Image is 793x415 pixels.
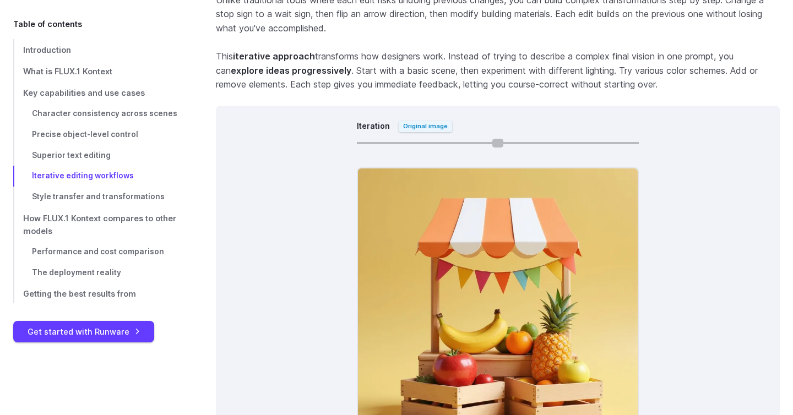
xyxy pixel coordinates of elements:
a: How FLUX.1 Kontext compares to other models [13,207,181,242]
a: Introduction [13,39,181,61]
a: Iterative editing workflows [13,166,181,187]
span: Style transfer and transformations [32,192,165,201]
a: Precise object-level control [13,124,181,145]
input: Progress slider [357,142,639,144]
label: Iteration [357,121,390,133]
a: The deployment reality [13,263,181,283]
a: Getting the best results from instruction-based editing [13,283,181,318]
a: Performance and cost comparison [13,242,181,263]
a: Key capabilities and use cases [13,82,181,103]
span: The deployment reality [32,268,121,277]
span: Superior text editing [32,151,111,160]
a: Style transfer and transformations [13,187,181,207]
span: Getting the best results from instruction-based editing [23,290,136,312]
span: How FLUX.1 Kontext compares to other models [23,214,176,236]
a: Character consistency across scenes [13,103,181,124]
a: What is FLUX.1 Kontext [13,61,181,82]
a: Superior text editing [13,145,181,166]
span: Introduction [23,45,71,54]
p: This transforms how designers work. Instead of trying to describe a complex final vision in one p... [216,50,780,92]
span: What is FLUX.1 Kontext [23,67,112,76]
a: Get started with Runware [13,321,154,342]
span: Performance and cost comparison [32,247,164,256]
strong: explore ideas progressively [231,65,351,76]
span: Original image [399,121,452,132]
span: Key capabilities and use cases [23,88,145,97]
span: Table of contents [13,18,82,30]
span: Precise object-level control [32,130,138,139]
span: Iterative editing workflows [32,171,134,180]
span: Character consistency across scenes [32,109,177,118]
strong: iterative approach [233,51,315,62]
